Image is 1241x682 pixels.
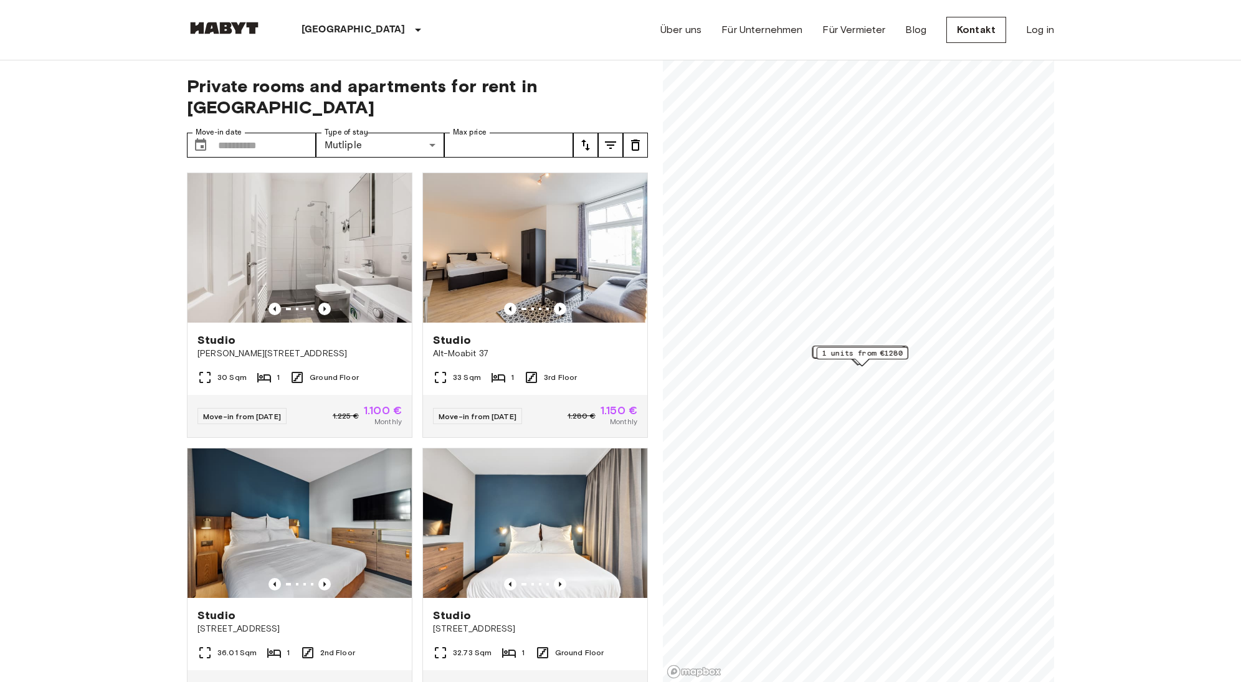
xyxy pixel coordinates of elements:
span: [STREET_ADDRESS] [197,623,402,635]
span: 2nd Floor [320,647,355,658]
span: Studio [433,608,471,623]
img: Habyt [187,22,262,34]
button: Previous image [269,303,281,315]
button: Previous image [504,578,516,590]
a: Marketing picture of unit DE-01-047-001-01HPrevious imagePrevious imageStudio[PERSON_NAME][STREET... [187,173,412,438]
span: 36.01 Sqm [217,647,257,658]
span: [STREET_ADDRESS] [433,623,637,635]
span: Monthly [610,416,637,427]
span: 1 units from €1280 [822,348,903,359]
span: 1.280 € [568,410,596,422]
span: Studio [197,608,235,623]
div: Mutliple [316,133,445,158]
div: Map marker [817,347,908,366]
a: Für Unternehmen [721,22,802,37]
span: 3rd Floor [544,372,577,383]
span: 1 [287,647,290,658]
span: 1 [511,372,514,383]
span: 1 [521,647,525,658]
span: 1 [277,372,280,383]
div: Map marker [812,346,904,365]
span: Monthly [374,416,402,427]
button: Previous image [554,578,566,590]
button: Previous image [318,303,331,315]
span: Ground Floor [310,372,359,383]
button: tune [573,133,598,158]
div: Map marker [817,346,908,365]
img: Marketing picture of unit DE-01-483-204-01 [188,448,412,598]
button: Previous image [554,303,566,315]
a: Über uns [660,22,701,37]
button: Previous image [318,578,331,590]
span: Move-in from [DATE] [203,412,281,421]
span: Studio [433,333,471,348]
img: Marketing picture of unit DE-01-047-001-01H [188,173,412,323]
span: Move-in from [DATE] [439,412,516,421]
span: 1.100 € [364,405,402,416]
button: Previous image [504,303,516,315]
span: 1 units from €1370 [819,346,899,358]
span: Alt-Moabit 37 [433,348,637,360]
button: tune [598,133,623,158]
button: Choose date [188,133,213,158]
span: Studio [197,333,235,348]
span: 33 Sqm [453,372,481,383]
span: 1.150 € [601,405,637,416]
span: Ground Floor [555,647,604,658]
a: Mapbox logo [667,665,721,679]
span: 1.225 € [333,410,359,422]
img: Marketing picture of unit DE-01-482-008-01 [423,448,647,598]
a: Für Vermieter [822,22,885,37]
div: Map marker [814,346,906,365]
label: Type of stay [325,127,368,138]
label: Move-in date [196,127,242,138]
span: Private rooms and apartments for rent in [GEOGRAPHIC_DATA] [187,75,648,118]
span: 32.73 Sqm [453,647,492,658]
div: Map marker [813,346,905,365]
a: Marketing picture of unit DE-01-087-003-01HPrevious imagePrevious imageStudioAlt-Moabit 3733 Sqm1... [422,173,648,438]
span: [PERSON_NAME][STREET_ADDRESS] [197,348,402,360]
button: Previous image [269,578,281,590]
a: Blog [905,22,926,37]
a: Log in [1026,22,1054,37]
label: Max price [453,127,487,138]
a: Kontakt [946,17,1006,43]
img: Marketing picture of unit DE-01-087-003-01H [423,173,647,323]
p: [GEOGRAPHIC_DATA] [302,22,406,37]
span: 30 Sqm [217,372,247,383]
button: tune [623,133,648,158]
